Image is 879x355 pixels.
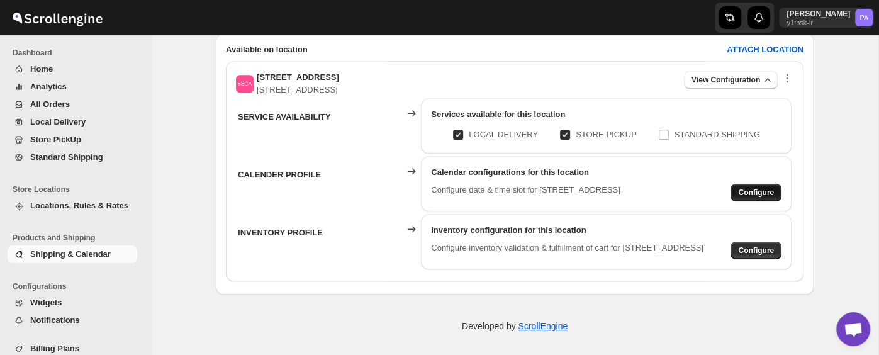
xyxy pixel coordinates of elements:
button: Locations, Rules & Rates [8,197,137,215]
th: SERVICE AVAILABILITY [237,98,403,154]
button: Home [8,60,137,78]
span: Configurations [13,281,142,291]
p: Configure date & time slot for [STREET_ADDRESS] [431,184,620,201]
text: 5ECA [238,81,252,87]
span: Configure [738,188,774,198]
div: Inventory configuration for this location [431,224,781,237]
text: PA [859,14,869,21]
span: Store Locations [13,184,142,194]
p: Configure inventory validation & fulfillment of cart for [STREET_ADDRESS] [431,242,703,259]
span: Locations, Rules & Rates [30,201,128,210]
button: Configure [731,242,781,259]
span: Patrick Adair [855,9,873,26]
span: Store PickUp [30,135,81,144]
span: Home [30,64,53,74]
p: [STREET_ADDRESS] [257,84,339,96]
span: Notifications [30,315,80,325]
button: View Configuration [684,71,778,89]
span: Local Delivery [30,117,86,127]
span: Products and Shipping [13,233,142,243]
a: ScrollEngine [518,321,568,331]
button: All Orders [8,96,137,113]
button: Configure [731,184,781,201]
th: CALENDER PROFILE [237,155,403,212]
span: Shipping & Calendar [30,249,111,259]
span: [STREET_ADDRESS] [257,72,339,82]
button: User menu [779,8,874,28]
div: Calendar configurations for this location [431,166,781,179]
button: Analytics [8,78,137,96]
p: STORE PICKUP [576,128,637,141]
b: ATTACH LOCATION [727,45,803,54]
a: Open chat [836,312,870,346]
span: Configure [738,245,774,256]
th: INVENTORY PROFILE [237,213,403,270]
p: Developed by [462,320,568,332]
div: Services available for this location [431,108,781,121]
img: ScrollEngine [10,2,104,33]
p: [PERSON_NAME] [787,9,850,19]
p: y1tbsk-ir [787,19,850,26]
span: Standard Shipping [30,152,103,162]
span: All Orders [30,99,70,109]
h2: Available on location [226,43,308,56]
span: Widgets [30,298,62,307]
span: Analytics [30,82,67,91]
p: STANDARD SHIPPING [675,128,760,141]
span: 538 East Cotati Avenue [236,75,254,93]
p: LOCAL DELIVERY [469,128,538,141]
span: View Configuration [691,75,760,85]
button: Widgets [8,294,137,312]
button: Shipping & Calendar [8,245,137,263]
button: Notifications [8,312,137,329]
span: Dashboard [13,48,142,58]
button: ATTACH LOCATION [719,40,811,60]
span: Billing Plans [30,344,79,353]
